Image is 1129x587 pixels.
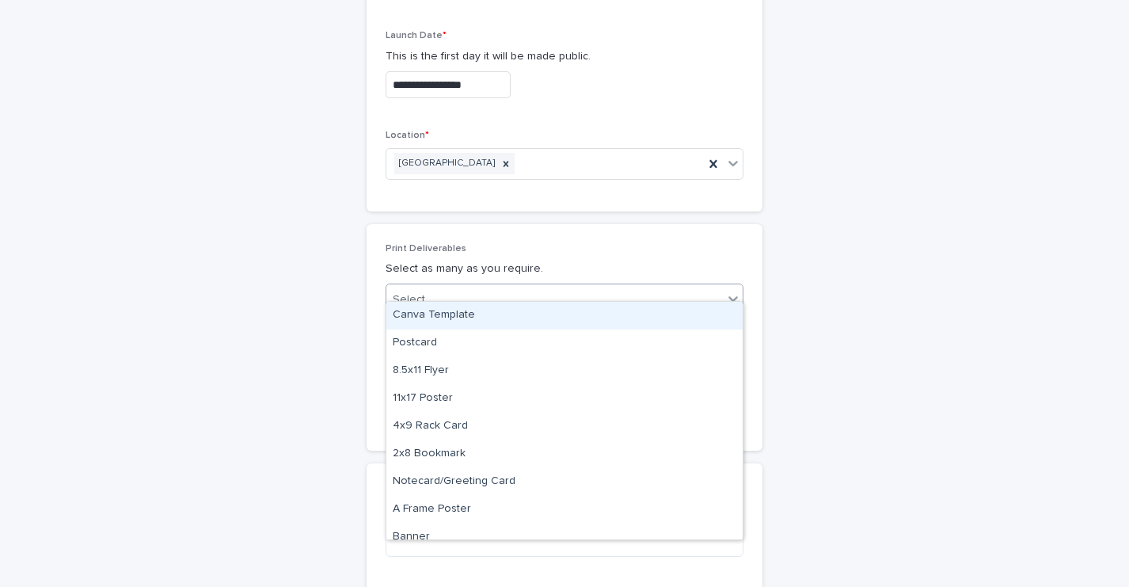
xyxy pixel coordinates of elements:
[393,292,432,308] div: Select...
[386,385,743,413] div: 11x17 Poster
[386,48,743,65] p: This is the first day it will be made public.
[386,496,743,524] div: A Frame Poster
[386,131,429,140] span: Location
[386,468,743,496] div: Notecard/Greeting Card
[394,153,497,174] div: [GEOGRAPHIC_DATA]
[386,413,743,440] div: 4x9 Rack Card
[386,524,743,551] div: Banner
[386,357,743,385] div: 8.5x11 Flyer
[386,440,743,468] div: 2x8 Bookmark
[386,31,447,40] span: Launch Date
[386,330,743,357] div: Postcard
[386,244,466,253] span: Print Deliverables
[386,302,743,330] div: Canva Template
[386,261,743,277] p: Select as many as you require.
